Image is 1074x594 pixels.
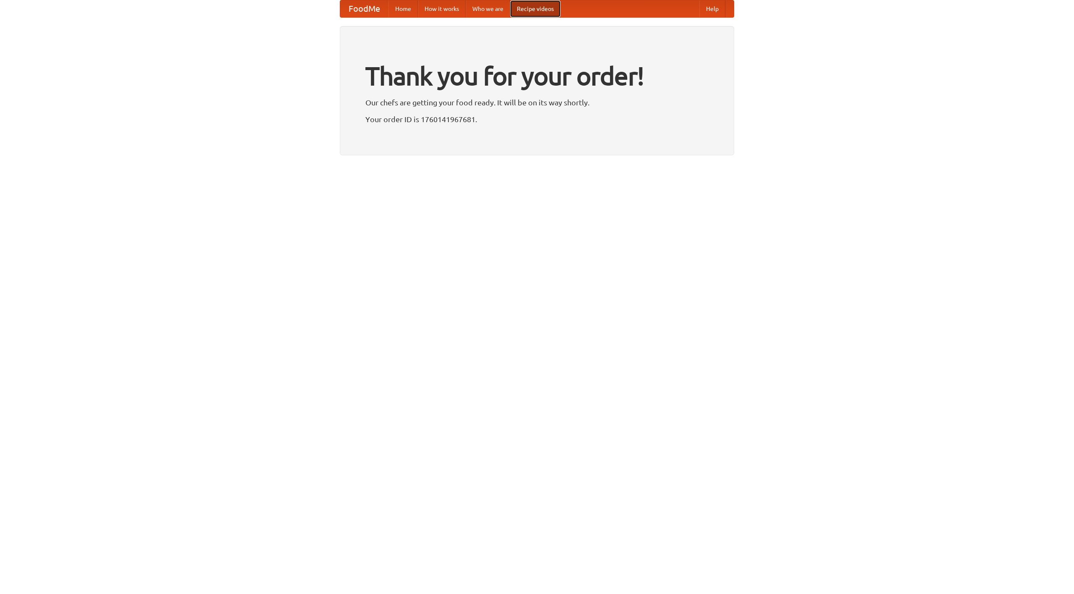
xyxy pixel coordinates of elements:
h1: Thank you for your order! [365,56,709,96]
a: FoodMe [340,0,388,17]
p: Our chefs are getting your food ready. It will be on its way shortly. [365,96,709,109]
a: Who we are [466,0,510,17]
a: Help [699,0,725,17]
a: Recipe videos [510,0,560,17]
a: How it works [418,0,466,17]
a: Home [388,0,418,17]
p: Your order ID is 1760141967681. [365,113,709,126]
